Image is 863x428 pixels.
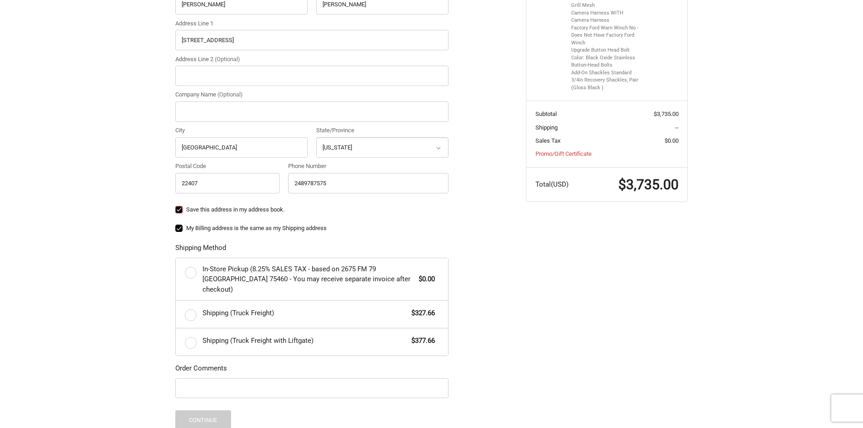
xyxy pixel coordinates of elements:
[202,336,407,346] span: Shipping (Truck Freight with Liftgate)
[818,385,863,428] iframe: Chat Widget
[175,206,448,213] label: Save this address in my address book.
[175,90,448,99] label: Company Name
[407,308,435,318] span: $327.66
[175,162,280,171] label: Postal Code
[217,91,243,98] small: (Optional)
[175,126,308,135] label: City
[175,225,448,232] label: My Billing address is the same as my Shipping address
[175,243,226,257] legend: Shipping Method
[414,274,435,284] span: $0.00
[316,126,448,135] label: State/Province
[535,150,592,157] a: Promo/Gift Certificate
[202,264,415,295] span: In-Store Pickup (8.25% SALES TAX - based on 2675 FM 79 [GEOGRAPHIC_DATA] 75460 - You may receive ...
[175,55,448,64] label: Address Line 2
[665,137,679,144] span: $0.00
[571,10,641,24] li: Camera Harness WITH Camera Harness
[571,69,641,92] li: Add-On Shackles Standard 3/4in Recovery Shackles, Pair (Gloss Black )
[571,24,641,47] li: Factory Ford Warn Winch No - Does Not Have Factory Ford Winch
[175,19,448,28] label: Address Line 1
[535,111,557,117] span: Subtotal
[618,177,679,192] span: $3,735.00
[215,56,240,63] small: (Optional)
[175,363,227,378] legend: Order Comments
[535,124,558,131] span: Shipping
[675,124,679,131] span: --
[535,137,560,144] span: Sales Tax
[288,162,448,171] label: Phone Number
[535,180,569,188] span: Total (USD)
[571,47,641,69] li: Upgrade Button Head Bolt Color: Black Oxide Stainless Button-Head Bolts
[407,336,435,346] span: $377.66
[202,308,407,318] span: Shipping (Truck Freight)
[654,111,679,117] span: $3,735.00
